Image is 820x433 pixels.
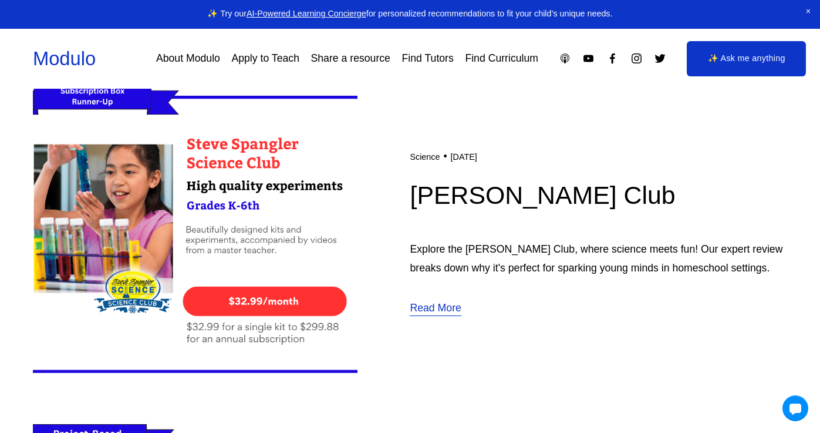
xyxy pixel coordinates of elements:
a: Science [410,152,440,162]
a: Find Curriculum [465,48,538,69]
a: AI-Powered Learning Concierge [247,9,366,18]
a: Modulo [33,48,96,69]
a: Find Tutors [402,48,454,69]
a: Facebook [606,52,619,65]
a: About Modulo [156,48,220,69]
p: Explore the [PERSON_NAME] Club, where science meets fun! Our expert review breaks down why it's p... [410,240,787,278]
a: ✨ Ask me anything [687,41,806,76]
a: Apple Podcasts [559,52,571,65]
a: Share a resource [311,48,390,69]
time: [DATE] [451,152,477,162]
a: [PERSON_NAME] Club [410,181,675,209]
a: YouTube [582,52,595,65]
a: Twitter [654,52,666,65]
a: Read More [410,299,461,318]
a: Apply to Teach [231,48,299,69]
a: Instagram [630,52,643,65]
img: Spangler Club [33,71,357,396]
